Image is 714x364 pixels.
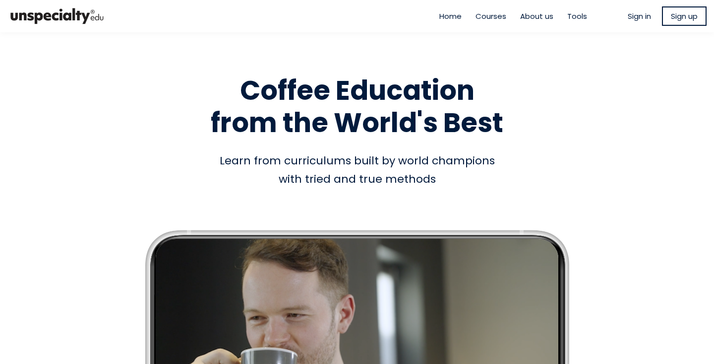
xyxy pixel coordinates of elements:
[476,10,506,22] a: Courses
[74,74,640,139] h1: Coffee Education from the World's Best
[628,10,651,22] a: Sign in
[439,10,462,22] a: Home
[671,10,698,22] span: Sign up
[74,151,640,189] div: Learn from curriculums built by world champions with tried and true methods
[520,10,553,22] a: About us
[7,4,107,28] img: bc390a18feecddb333977e298b3a00a1.png
[662,6,707,26] a: Sign up
[567,10,587,22] a: Tools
